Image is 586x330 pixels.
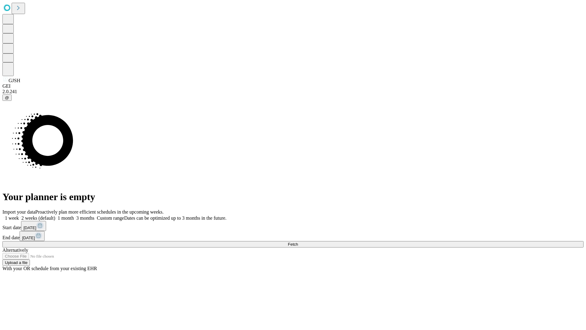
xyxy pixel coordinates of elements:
span: [DATE] [24,226,36,230]
div: GEI [2,83,584,89]
h1: Your planner is empty [2,191,584,203]
span: Custom range [97,215,124,221]
button: [DATE] [20,231,45,241]
span: Dates can be optimized up to 3 months in the future. [124,215,226,221]
button: @ [2,94,12,101]
div: 2.0.241 [2,89,584,94]
span: Alternatively [2,248,28,253]
span: With your OR schedule from your existing EHR [2,266,97,271]
div: Start date [2,221,584,231]
span: 3 months [76,215,94,221]
button: Upload a file [2,259,30,266]
span: GJSH [9,78,20,83]
span: Proactively plan more efficient schedules in the upcoming weeks. [35,209,164,215]
span: Import your data [2,209,35,215]
span: 2 weeks (default) [21,215,55,221]
span: 1 month [58,215,74,221]
button: Fetch [2,241,584,248]
span: [DATE] [22,236,35,240]
button: [DATE] [21,221,46,231]
span: @ [5,95,9,100]
span: Fetch [288,242,298,247]
div: End date [2,231,584,241]
span: 1 week [5,215,19,221]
